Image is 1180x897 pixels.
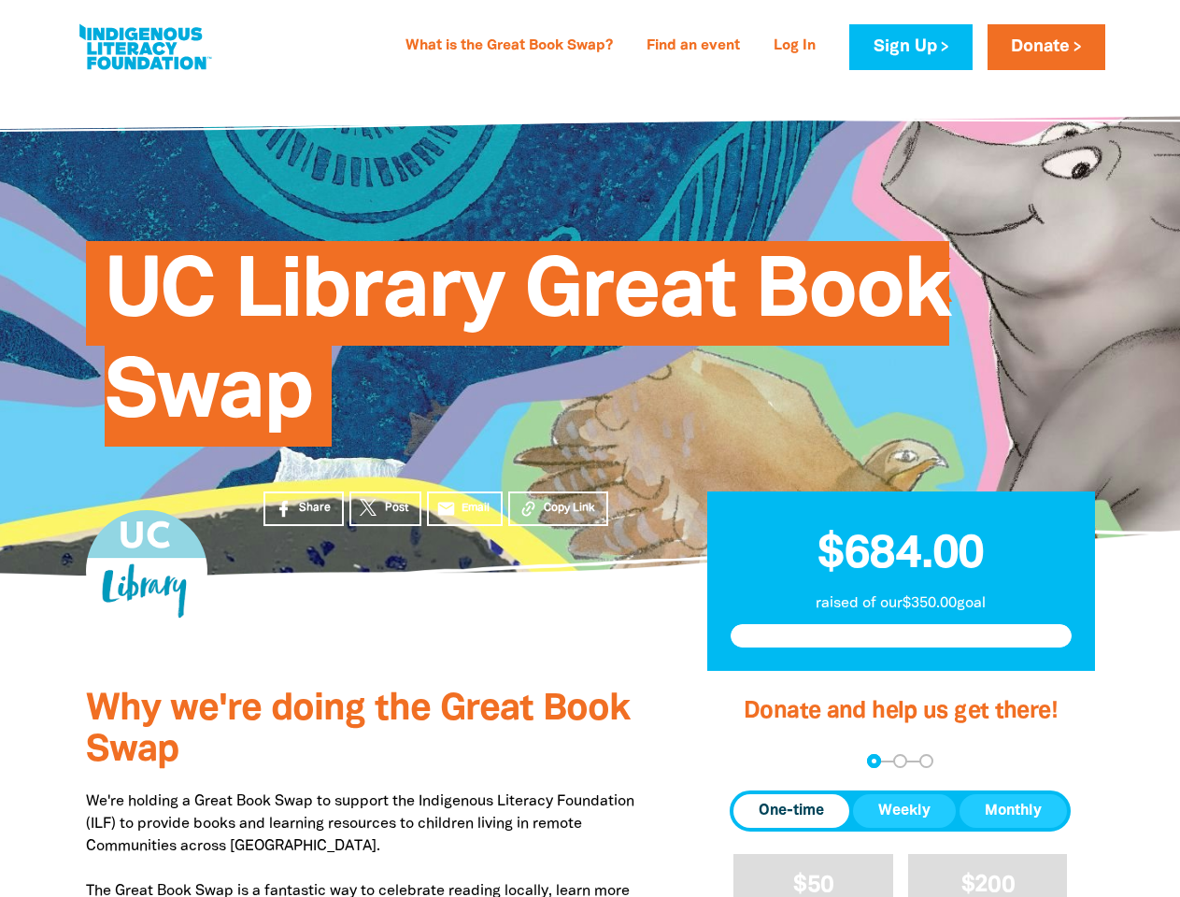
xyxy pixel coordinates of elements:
[462,500,490,517] span: Email
[105,255,950,447] span: UC Library Great Book Swap
[988,24,1105,70] a: Donate
[733,794,849,828] button: One-time
[731,592,1072,615] p: raised of our $350.00 goal
[730,790,1071,832] div: Donation frequency
[385,500,408,517] span: Post
[919,754,933,768] button: Navigate to step 3 of 3 to enter your payment details
[508,491,608,526] button: Copy Link
[849,24,972,70] a: Sign Up
[394,32,624,62] a: What is the Great Book Swap?
[299,500,331,517] span: Share
[86,692,630,768] span: Why we're doing the Great Book Swap
[427,491,504,526] a: emailEmail
[635,32,751,62] a: Find an event
[349,491,421,526] a: Post
[817,534,984,577] span: $684.00
[436,499,456,519] i: email
[878,800,931,822] span: Weekly
[893,754,907,768] button: Navigate to step 2 of 3 to enter your details
[744,701,1058,722] span: Donate and help us get there!
[793,875,833,896] span: $50
[867,754,881,768] button: Navigate to step 1 of 3 to enter your donation amount
[985,800,1042,822] span: Monthly
[762,32,827,62] a: Log In
[263,491,344,526] a: Share
[961,875,1015,896] span: $200
[759,800,824,822] span: One-time
[960,794,1067,828] button: Monthly
[544,500,595,517] span: Copy Link
[853,794,956,828] button: Weekly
